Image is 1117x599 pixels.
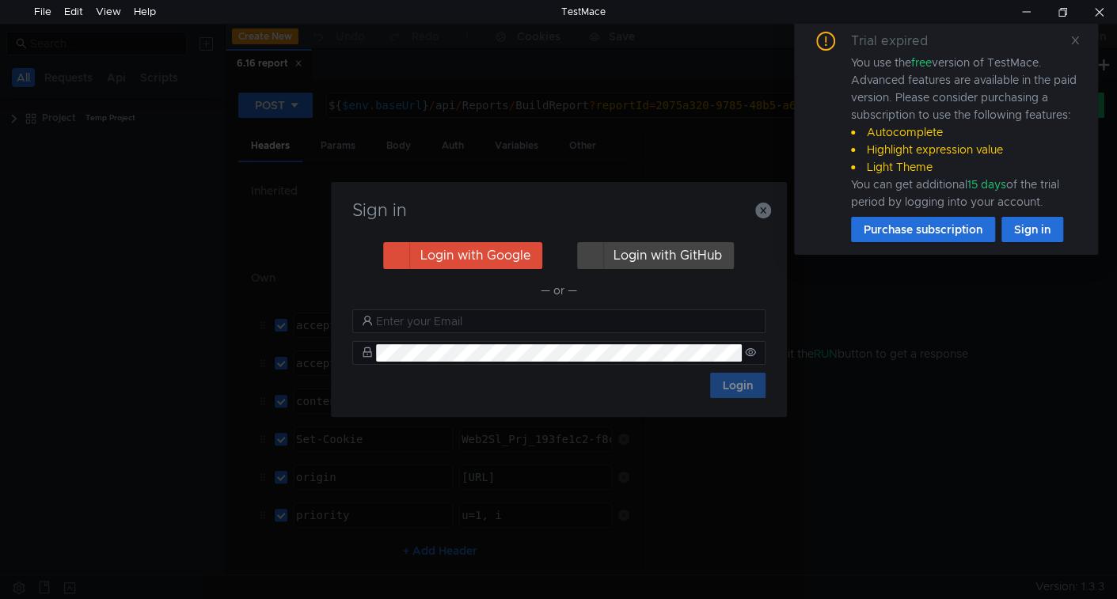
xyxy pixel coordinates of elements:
[851,54,1079,210] div: You use the version of TestMace. Advanced features are available in the paid version. Please cons...
[851,158,1079,176] li: Light Theme
[851,176,1079,210] div: You can get additional of the trial period by logging into your account.
[851,123,1079,141] li: Autocomplete
[851,217,995,242] button: Purchase subscription
[383,242,542,269] button: Login with Google
[851,141,1079,158] li: Highlight expression value
[967,177,1006,191] span: 15 days
[851,32,947,51] div: Trial expired
[911,55,932,70] span: free
[577,242,734,269] button: Login with GitHub
[376,313,756,330] input: Enter your Email
[352,281,766,300] div: — or —
[350,201,768,220] h3: Sign in
[1001,217,1063,242] button: Sign in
